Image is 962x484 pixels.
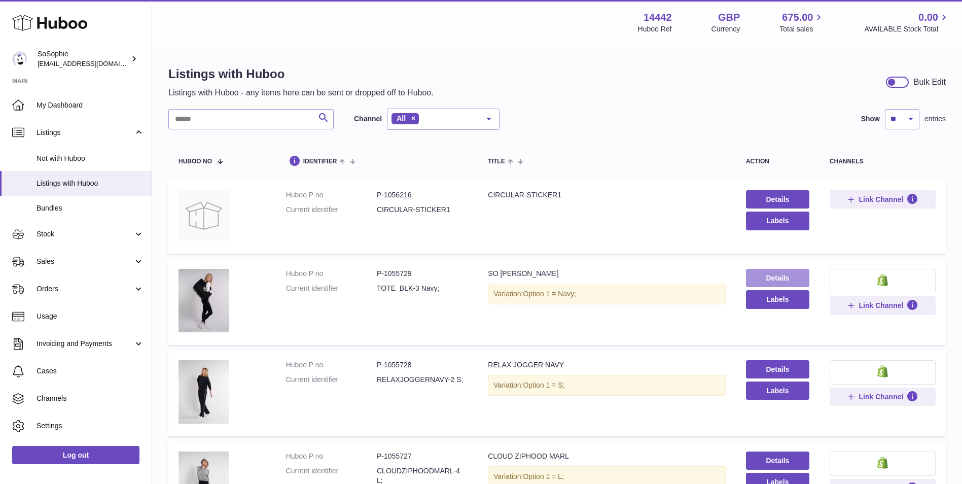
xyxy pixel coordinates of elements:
[377,205,468,215] dd: CIRCULAR-STICKER1
[37,128,133,137] span: Listings
[12,51,27,66] img: internalAdmin-14442@internal.huboo.com
[877,365,888,377] img: shopify-small.png
[179,360,229,424] img: RELAX JOGGER NAVY
[168,66,434,82] h1: Listings with Huboo
[523,290,576,298] span: Option 1 = Navy;
[37,203,144,213] span: Bundles
[746,269,809,287] a: Details
[746,452,809,470] a: Details
[924,114,946,124] span: entries
[286,190,377,200] dt: Huboo P no
[830,158,936,165] div: channels
[37,394,144,403] span: Channels
[644,11,672,24] strong: 14442
[397,114,406,122] span: All
[488,284,726,304] div: Variation:
[179,190,229,241] img: CIRCULAR-STICKER1
[286,205,377,215] dt: Current identifier
[918,11,938,24] span: 0.00
[303,158,337,165] span: identifier
[830,296,936,315] button: Link Channel
[37,257,133,266] span: Sales
[638,24,672,34] div: Huboo Ref
[746,190,809,209] a: Details
[38,59,149,67] span: [EMAIL_ADDRESS][DOMAIN_NAME]
[488,360,726,370] div: RELAX JOGGER NAVY
[877,274,888,286] img: shopify-small.png
[746,360,809,378] a: Details
[746,382,809,400] button: Labels
[37,179,144,188] span: Listings with Huboo
[523,472,564,480] span: Option 1 = L;
[877,457,888,469] img: shopify-small.png
[377,269,468,279] dd: P-1055729
[37,421,144,431] span: Settings
[861,114,880,124] label: Show
[179,269,229,332] img: SO SOPHIE TOTE BLACK
[488,190,726,200] div: CIRCULAR-STICKER1
[859,392,903,401] span: Link Channel
[914,77,946,88] div: Bulk Edit
[488,158,505,165] span: title
[711,24,740,34] div: Currency
[746,158,809,165] div: action
[377,375,468,385] dd: RELAXJOGGERNAVY-2 S;
[37,100,144,110] span: My Dashboard
[377,190,468,200] dd: P-1056216
[523,381,564,389] span: Option 1 = S;
[830,190,936,209] button: Link Channel
[718,11,740,24] strong: GBP
[179,158,212,165] span: Huboo no
[37,154,144,163] span: Not with Huboo
[859,301,903,310] span: Link Channel
[377,452,468,461] dd: P-1055727
[864,11,950,34] a: 0.00 AVAILABLE Stock Total
[286,452,377,461] dt: Huboo P no
[37,229,133,239] span: Stock
[37,339,133,349] span: Invoicing and Payments
[746,290,809,308] button: Labels
[779,11,825,34] a: 675.00 Total sales
[286,375,377,385] dt: Current identifier
[488,452,726,461] div: CLOUD ZIPHOOD MARL
[488,269,726,279] div: SO [PERSON_NAME]
[488,375,726,396] div: Variation:
[38,49,129,68] div: SoSophie
[779,24,825,34] span: Total sales
[377,284,468,293] dd: TOTE_BLK-3 Navy;
[286,360,377,370] dt: Huboo P no
[864,24,950,34] span: AVAILABLE Stock Total
[286,269,377,279] dt: Huboo P no
[354,114,382,124] label: Channel
[782,11,813,24] span: 675.00
[830,388,936,406] button: Link Channel
[746,212,809,230] button: Labels
[859,195,903,204] span: Link Channel
[37,366,144,376] span: Cases
[37,284,133,294] span: Orders
[168,87,434,98] p: Listings with Huboo - any items here can be sent or dropped off to Huboo.
[12,446,139,464] a: Log out
[37,312,144,321] span: Usage
[377,360,468,370] dd: P-1055728
[286,284,377,293] dt: Current identifier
